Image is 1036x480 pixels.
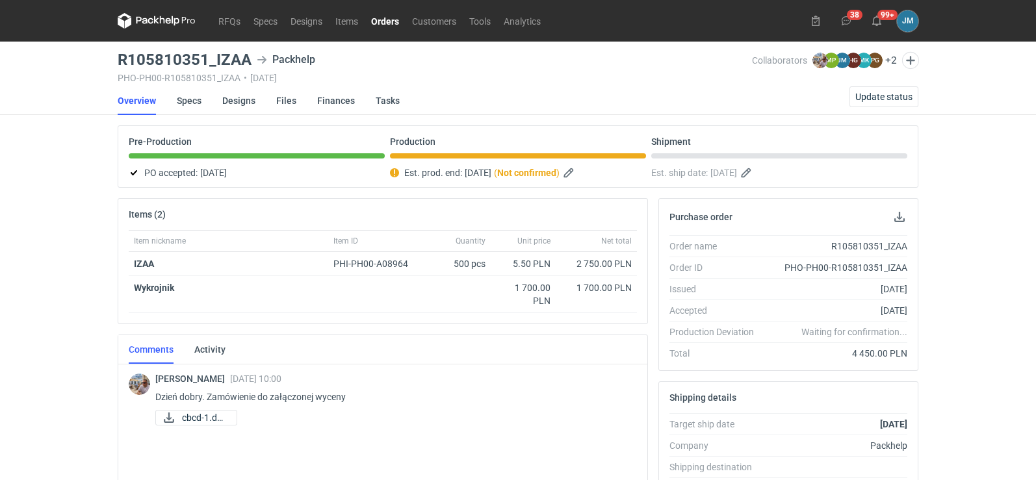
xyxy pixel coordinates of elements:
div: Accepted [669,304,764,317]
button: 99+ [866,10,887,31]
div: Joanna Myślak [897,10,918,32]
div: Order name [669,240,764,253]
strong: Wykrojnik [134,283,174,293]
div: Packhelp [764,439,907,452]
a: Comments [129,335,174,364]
span: [DATE] [710,165,737,181]
img: Michał Palasek [129,373,150,395]
strong: [DATE] [880,419,907,429]
button: Update status [849,86,918,107]
span: Collaborators [752,55,807,66]
div: PO accepted: [129,165,385,181]
span: Net total [601,236,632,246]
p: Dzień dobry. Zamówienie do załączonej wyceny [155,389,627,405]
div: 1 700.00 PLN [561,281,632,294]
a: Overview [118,86,156,115]
button: 38 [836,10,857,31]
figcaption: MK [856,53,872,68]
h2: Shipping details [669,392,736,403]
a: RFQs [212,13,247,29]
div: 5.50 PLN [496,257,550,270]
span: Item nickname [134,236,186,246]
a: Specs [247,13,284,29]
div: Total [669,347,764,360]
span: Quantity [456,236,486,246]
a: Analytics [497,13,547,29]
strong: Not confirmed [497,168,556,178]
span: Unit price [517,236,550,246]
figcaption: PG [867,53,883,68]
a: Finances [317,86,355,115]
div: Target ship date [669,418,764,431]
em: Waiting for confirmation... [801,325,907,338]
a: IZAA [134,259,154,269]
em: ( [494,168,497,178]
a: Items [329,13,365,29]
div: Order ID [669,261,764,274]
a: Tasks [376,86,400,115]
figcaption: JM [835,53,850,68]
a: Specs [177,86,201,115]
h2: Items (2) [129,209,166,220]
div: 4 450.00 PLN [764,347,907,360]
div: Est. ship date: [651,165,907,181]
div: Production Deviation [669,325,764,338]
div: 500 pcs [426,252,491,276]
a: cbcd-1.docx [155,410,237,425]
button: Edit estimated production end date [562,165,578,181]
div: PHO-PH00-R105810351_IZAA [DATE] [118,73,752,83]
div: 2 750.00 PLN [561,257,632,270]
div: Shipping destination [669,461,764,474]
h3: R105810351_IZAA [118,52,252,68]
figcaption: HG [846,53,861,68]
div: Company [669,439,764,452]
div: R105810351_IZAA [764,240,907,253]
img: Michał Palasek [812,53,828,68]
p: Pre-Production [129,136,192,147]
span: Update status [855,92,913,101]
span: Item ID [333,236,358,246]
span: [PERSON_NAME] [155,373,230,384]
p: Production [390,136,435,147]
h2: Purchase order [669,212,732,222]
div: PHO-PH00-R105810351_IZAA [764,261,907,274]
a: Customers [406,13,463,29]
div: [DATE] [764,283,907,296]
button: JM [897,10,918,32]
button: +2 [885,55,897,66]
a: Designs [284,13,329,29]
a: Orders [365,13,406,29]
em: ) [556,168,560,178]
a: Activity [194,335,226,364]
div: 1 700.00 PLN [496,281,550,307]
span: [DATE] 10:00 [230,373,281,384]
a: Designs [222,86,255,115]
button: Edit estimated shipping date [740,165,755,181]
a: Tools [463,13,497,29]
span: • [244,73,247,83]
svg: Packhelp Pro [118,13,196,29]
div: Issued [669,283,764,296]
p: Shipment [651,136,691,147]
figcaption: MP [823,53,839,68]
button: Edit collaborators [902,52,919,69]
span: [DATE] [465,165,491,181]
div: Est. prod. end: [390,165,646,181]
a: Files [276,86,296,115]
div: Packhelp [257,52,315,68]
div: PHI-PH00-A08964 [333,257,421,270]
span: [DATE] [200,165,227,181]
button: Download PO [892,209,907,225]
span: cbcd-1.docx [182,411,226,425]
div: [DATE] [764,304,907,317]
